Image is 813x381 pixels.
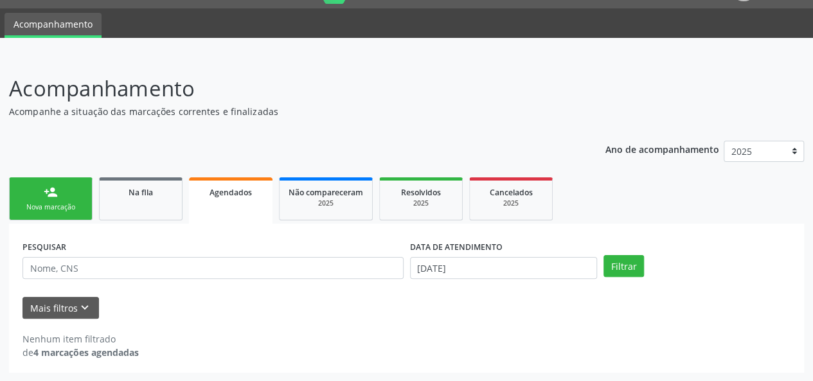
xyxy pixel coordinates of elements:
[603,255,644,277] button: Filtrar
[22,237,66,257] label: PESQUISAR
[389,199,453,208] div: 2025
[22,297,99,319] button: Mais filtroskeyboard_arrow_down
[490,187,533,198] span: Cancelados
[401,187,441,198] span: Resolvidos
[410,237,503,257] label: DATA DE ATENDIMENTO
[9,73,566,105] p: Acompanhamento
[22,257,404,279] input: Nome, CNS
[78,301,92,315] i: keyboard_arrow_down
[479,199,543,208] div: 2025
[44,185,58,199] div: person_add
[19,202,83,212] div: Nova marcação
[9,105,566,118] p: Acompanhe a situação das marcações correntes e finalizadas
[22,346,139,359] div: de
[129,187,153,198] span: Na fila
[289,187,363,198] span: Não compareceram
[410,257,597,279] input: Selecione um intervalo
[33,346,139,359] strong: 4 marcações agendadas
[605,141,719,157] p: Ano de acompanhamento
[22,332,139,346] div: Nenhum item filtrado
[289,199,363,208] div: 2025
[4,13,102,38] a: Acompanhamento
[210,187,252,198] span: Agendados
